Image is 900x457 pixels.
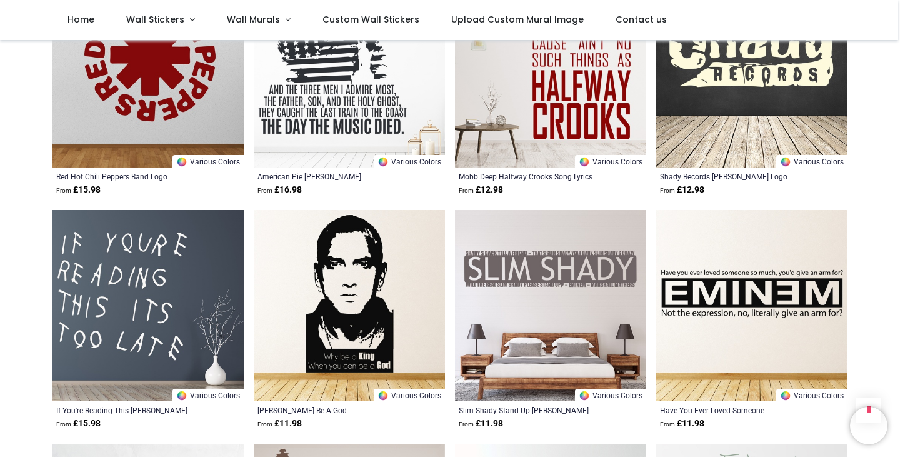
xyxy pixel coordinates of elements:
iframe: Brevo live chat [850,407,887,444]
span: Contact us [616,13,667,26]
span: Wall Stickers [126,13,184,26]
a: Slim Shady Stand Up [PERSON_NAME] Song Lyrics [459,405,606,415]
strong: £ 16.98 [257,184,302,196]
span: Home [67,13,94,26]
a: [PERSON_NAME] Be A God [PERSON_NAME] [257,405,404,415]
a: Shady Records [PERSON_NAME] Logo [660,171,807,181]
strong: £ 11.98 [660,418,704,430]
span: From [660,421,675,428]
span: From [459,421,474,428]
span: From [56,421,71,428]
a: Various Colors [575,155,646,168]
img: Color Wheel [780,156,791,168]
span: From [459,187,474,194]
img: Eminem Be A God Marshall Mathers Wall Sticker [254,210,445,401]
strong: £ 15.98 [56,418,101,430]
span: From [257,421,272,428]
strong: £ 15.98 [56,184,101,196]
img: If You're Reading This Drake Album Wall Sticker [52,210,244,401]
span: From [257,187,272,194]
a: Various Colors [172,389,244,401]
img: Slim Shady Stand Up Eminem Song Lyrics Wall Sticker [455,210,646,401]
img: Color Wheel [579,156,590,168]
a: Various Colors [575,389,646,401]
strong: £ 12.98 [660,184,704,196]
span: Upload Custom Mural Image [451,13,584,26]
strong: £ 11.98 [257,418,302,430]
img: Color Wheel [377,390,389,401]
a: Various Colors [172,155,244,168]
a: If You're Reading This [PERSON_NAME] Album [56,405,203,415]
img: Color Wheel [176,156,187,168]
img: Color Wheel [176,390,187,401]
a: Red Hot Chili Peppers Band Logo [56,171,203,181]
a: Various Colors [374,155,445,168]
span: From [56,187,71,194]
img: Color Wheel [377,156,389,168]
span: Wall Murals [227,13,280,26]
strong: £ 12.98 [459,184,503,196]
a: Various Colors [374,389,445,401]
strong: £ 11.98 [459,418,503,430]
a: Various Colors [776,389,847,401]
span: Custom Wall Stickers [322,13,419,26]
a: Mobb Deep Halfway Crooks Song Lyrics [459,171,606,181]
a: American Pie [PERSON_NAME] [257,171,404,181]
img: Color Wheel [579,390,590,401]
a: Have You Ever Loved Someone [PERSON_NAME] Lyrics [660,405,807,415]
a: Various Colors [776,155,847,168]
img: Have You Ever Loved Someone Eminem Lyrics Wall Sticker [656,210,847,401]
img: Color Wheel [780,390,791,401]
span: From [660,187,675,194]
